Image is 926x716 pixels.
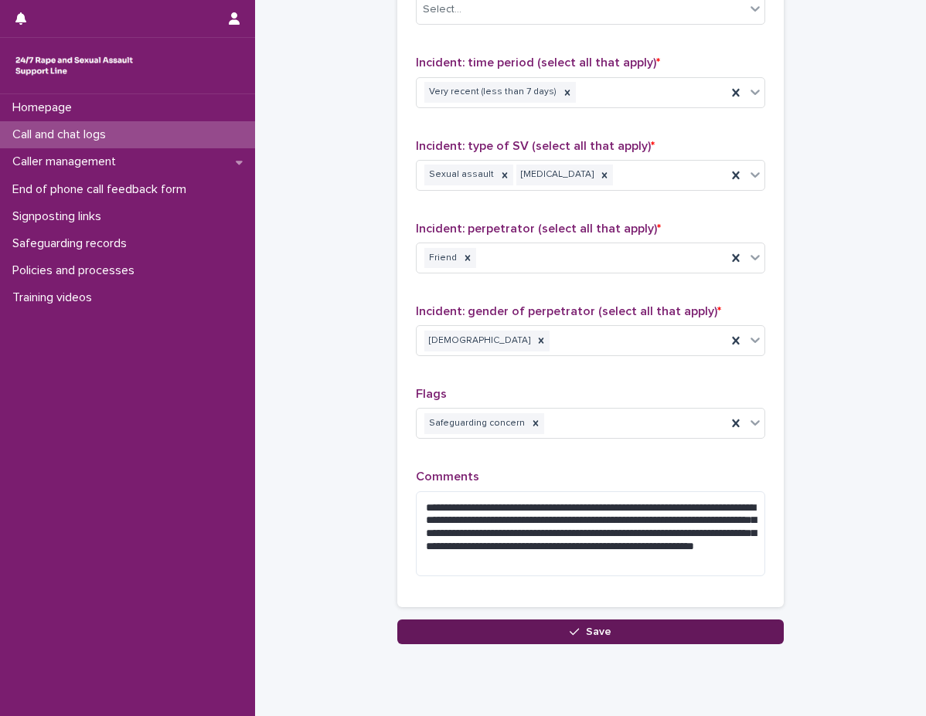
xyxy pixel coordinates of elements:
span: Incident: perpetrator (select all that apply) [416,222,661,235]
div: [DEMOGRAPHIC_DATA] [424,331,533,351]
div: Select... [423,2,461,18]
span: Incident: type of SV (select all that apply) [416,140,655,152]
p: Policies and processes [6,263,147,278]
div: Sexual assault [424,165,496,185]
span: Incident: time period (select all that apply) [416,56,660,69]
p: Caller management [6,154,128,169]
p: End of phone call feedback form [6,182,199,197]
img: rhQMoQhaT3yELyF149Cw [12,50,136,81]
p: Call and chat logs [6,127,118,142]
p: Homepage [6,100,84,115]
div: [MEDICAL_DATA] [516,165,596,185]
p: Safeguarding records [6,236,139,251]
p: Training videos [6,290,104,305]
p: Signposting links [6,209,114,224]
div: Very recent (less than 7 days) [424,82,559,103]
div: Safeguarding concern [424,413,527,434]
div: Friend [424,248,459,269]
span: Flags [416,388,447,400]
span: Save [586,626,611,637]
span: Incident: gender of perpetrator (select all that apply) [416,305,721,317]
span: Comments [416,470,479,483]
button: Save [397,619,784,644]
